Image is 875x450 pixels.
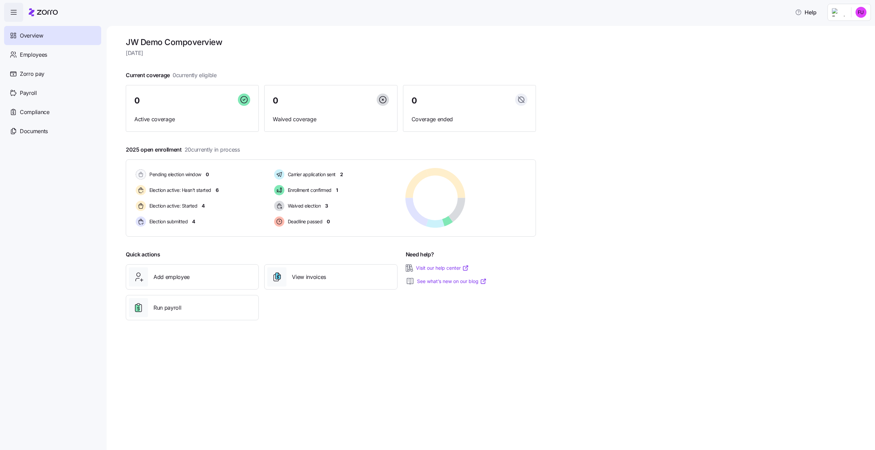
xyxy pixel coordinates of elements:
span: 4 [192,218,195,225]
a: Compliance [4,102,101,122]
img: Employer logo [832,8,846,16]
span: Add employee [153,273,190,281]
a: Employees [4,45,101,64]
span: Election active: Hasn't started [147,187,211,194]
span: Election submitted [147,218,188,225]
span: Payroll [20,89,37,97]
span: 0 currently eligible [173,71,217,80]
span: Deadline passed [286,218,323,225]
a: Zorro pay [4,64,101,83]
span: Documents [20,127,48,136]
span: [DATE] [126,49,536,57]
h1: JW Demo Comp overview [126,37,536,47]
span: View invoices [292,273,326,281]
span: 6 [216,187,219,194]
span: 2 [340,171,343,178]
span: Employees [20,51,47,59]
span: Waived coverage [273,115,389,124]
span: Waived election [286,202,321,209]
span: 2025 open enrollment [126,145,240,154]
span: Current coverage [126,71,217,80]
a: Documents [4,122,101,141]
span: Enrollment confirmed [286,187,332,194]
button: Help [790,5,822,19]
span: Zorro pay [20,70,44,78]
span: Active coverage [134,115,250,124]
span: Help [795,8,817,16]
span: 0 [327,218,330,225]
a: Visit our help center [416,265,469,271]
span: 0 [206,171,209,178]
a: See what’s new on our blog [417,278,487,285]
span: 0 [134,97,140,105]
span: Need help? [406,250,434,259]
span: Coverage ended [412,115,527,124]
span: 3 [325,202,328,209]
span: Election active: Started [147,202,197,209]
span: Quick actions [126,250,160,259]
span: Pending election window [147,171,201,178]
span: 1 [336,187,338,194]
span: 20 currently in process [185,145,240,154]
a: Payroll [4,83,101,102]
span: Overview [20,31,43,40]
a: Overview [4,26,101,45]
span: 0 [273,97,278,105]
span: 4 [202,202,205,209]
img: ea768fbe8fdca69f6c3df74946d49f9c [856,7,866,18]
span: 0 [412,97,417,105]
span: Run payroll [153,304,181,312]
span: Carrier application sent [286,171,336,178]
span: Compliance [20,108,50,116]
